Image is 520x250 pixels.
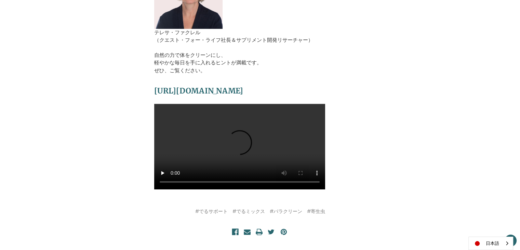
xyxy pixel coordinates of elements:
a: プリント [256,227,263,237]
a: #パラクリーン [267,206,304,217]
p: 自然の力で体をクリーンにし、 軽やかな毎日を手に入れるヒントが満載です。 ぜひ、ご覧ください。 [154,51,366,75]
aside: Language selected: 日本語 [468,237,513,250]
div: Language [468,237,513,250]
a: #でるサポート [192,206,230,217]
a: #寄生虫 [304,206,327,217]
a: #でるミックス [230,206,267,217]
a: 日本語 [469,237,513,250]
a: [URL][DOMAIN_NAME] [154,86,243,96]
